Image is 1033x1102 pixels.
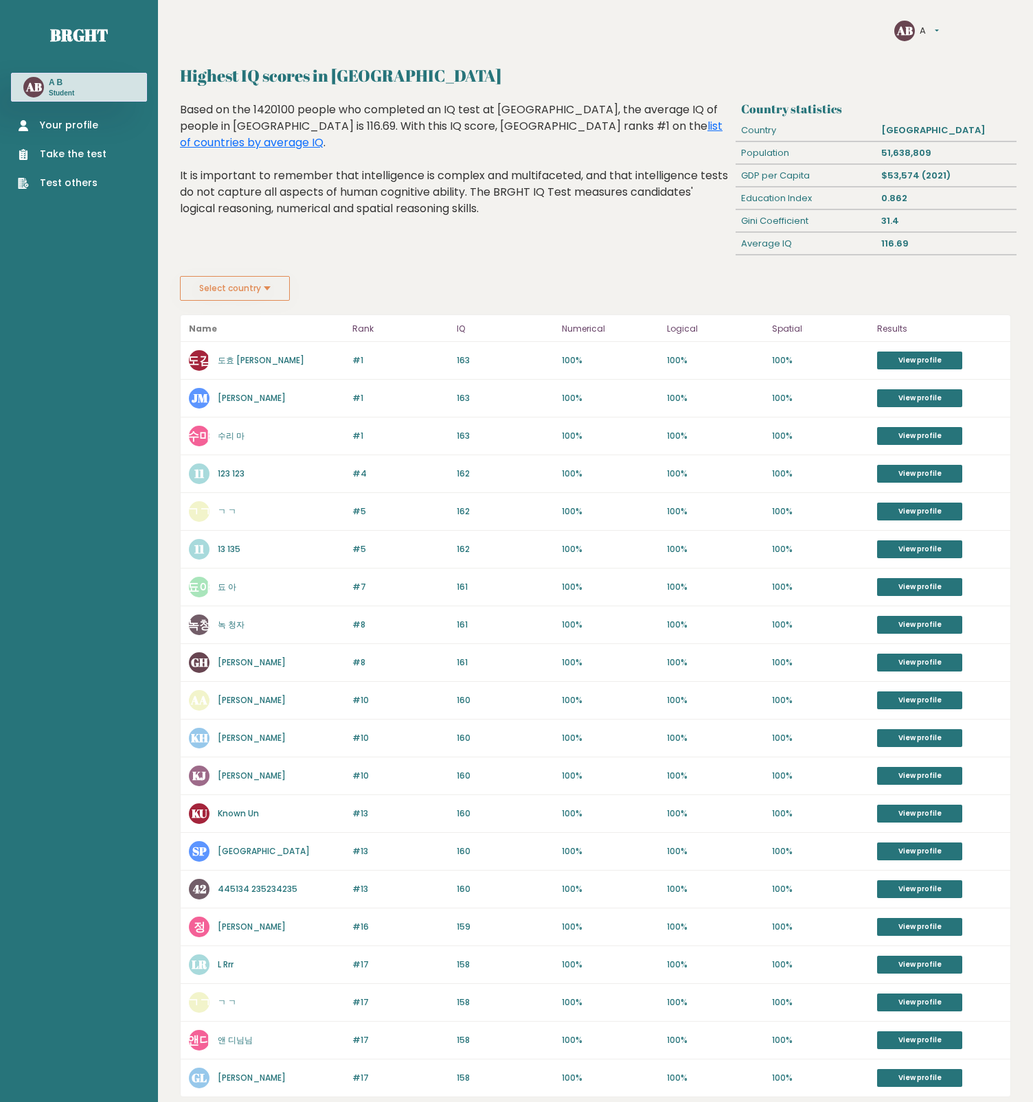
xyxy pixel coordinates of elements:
[218,694,286,706] a: [PERSON_NAME]
[457,694,554,707] p: 160
[457,1034,554,1046] p: 158
[218,807,259,819] a: Known Un
[180,102,731,238] div: Based on the 1420100 people who completed an IQ test at [GEOGRAPHIC_DATA], the average IQ of peop...
[352,694,449,707] p: #10
[667,807,764,820] p: 100%
[352,430,449,442] p: #1
[218,430,245,441] a: 수리 마
[772,468,869,480] p: 100%
[562,354,659,367] p: 100%
[772,619,869,631] p: 100%
[667,770,764,782] p: 100%
[49,77,74,88] h3: A B
[457,958,554,971] p: 158
[352,921,449,933] p: #16
[877,880,962,898] a: View profile
[190,692,207,708] text: AA
[667,732,764,744] p: 100%
[180,63,1011,88] h2: Highest IQ scores in [GEOGRAPHIC_DATA]
[218,958,234,970] a: L Rrr
[667,1034,764,1046] p: 100%
[877,616,962,634] a: View profile
[667,921,764,933] p: 100%
[192,1070,207,1086] text: GL
[352,732,449,744] p: #10
[457,321,554,337] p: IQ
[562,505,659,518] p: 100%
[352,770,449,782] p: #10
[457,619,554,631] p: 161
[667,543,764,555] p: 100%
[457,505,554,518] p: 162
[352,392,449,404] p: #1
[352,619,449,631] p: #8
[877,578,962,596] a: View profile
[667,958,764,971] p: 100%
[188,1032,211,1048] text: 앤디
[188,352,211,368] text: 도김
[192,805,207,821] text: KU
[352,354,449,367] p: #1
[180,276,290,301] button: Select country
[667,581,764,593] p: 100%
[772,321,869,337] p: Spatial
[218,996,236,1008] a: ㄱ ㄱ
[667,845,764,858] p: 100%
[772,1034,869,1046] p: 100%
[192,881,207,897] text: 42
[218,505,236,517] a: ㄱ ㄱ
[877,427,962,445] a: View profile
[189,323,217,334] b: Name
[352,883,449,895] p: #13
[562,921,659,933] p: 100%
[877,1069,962,1087] a: View profile
[457,354,554,367] p: 163
[877,465,962,483] a: View profile
[876,165,1016,187] div: $53,574 (2021)
[457,1072,554,1084] p: 158
[192,768,206,783] text: KJ
[667,656,764,669] p: 100%
[920,24,939,38] button: A
[562,1034,659,1046] p: 100%
[18,118,106,133] a: Your profile
[667,321,764,337] p: Logical
[457,732,554,744] p: 160
[877,503,962,520] a: View profile
[194,541,205,557] text: 11
[772,694,869,707] p: 100%
[667,694,764,707] p: 100%
[772,883,869,895] p: 100%
[457,581,554,593] p: 161
[192,390,208,406] text: JM
[736,187,876,209] div: Education Index
[352,807,449,820] p: #13
[562,770,659,782] p: 100%
[736,165,876,187] div: GDP per Capita
[736,233,876,255] div: Average IQ
[352,845,449,858] p: #13
[562,996,659,1009] p: 100%
[772,392,869,404] p: 100%
[562,1072,659,1084] p: 100%
[877,321,1002,337] p: Results
[772,505,869,518] p: 100%
[876,142,1016,164] div: 51,638,809
[188,579,212,595] text: 됴아
[772,732,869,744] p: 100%
[667,430,764,442] p: 100%
[562,694,659,707] p: 100%
[562,468,659,480] p: 100%
[457,770,554,782] p: 160
[352,505,449,518] p: #5
[772,430,869,442] p: 100%
[877,389,962,407] a: View profile
[457,392,554,404] p: 163
[457,996,554,1009] p: 158
[562,883,659,895] p: 100%
[877,805,962,823] a: View profile
[188,617,211,632] text: 녹청
[218,921,286,932] a: [PERSON_NAME]
[772,958,869,971] p: 100%
[352,543,449,555] p: #5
